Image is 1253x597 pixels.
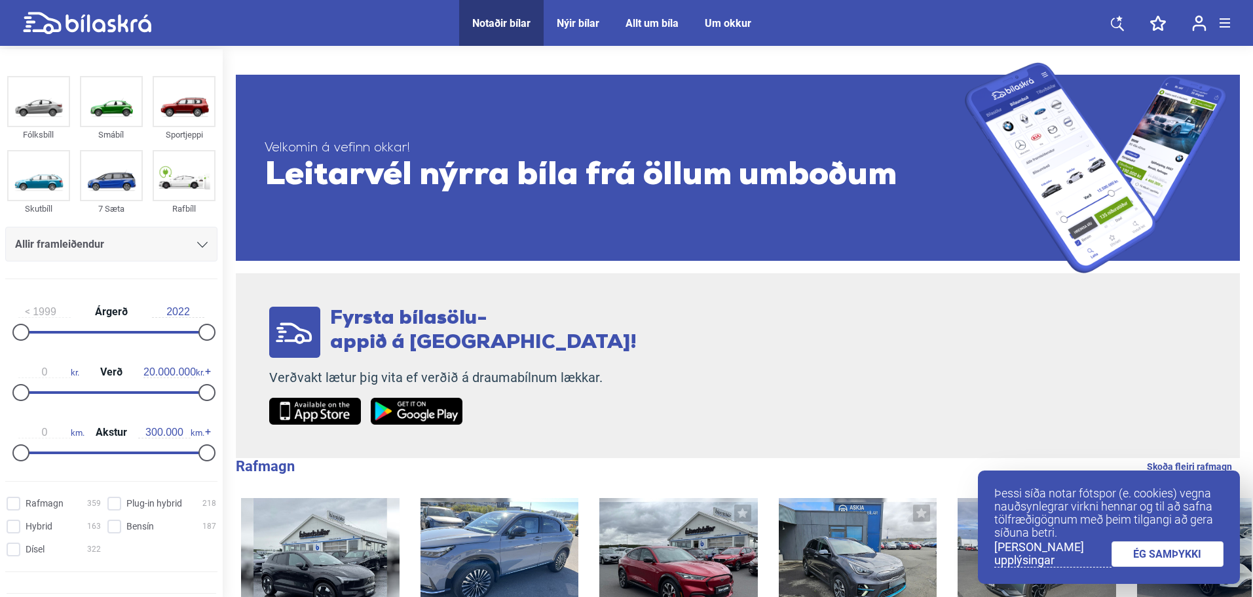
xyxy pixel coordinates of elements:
[153,201,215,216] div: Rafbíll
[202,520,216,533] span: 187
[1112,541,1224,567] a: ÉG SAMÞYKKI
[126,497,182,510] span: Plug-in hybrid
[80,127,143,142] div: Smábíl
[265,157,965,196] span: Leitarvél nýrra bíla frá öllum umboðum
[92,427,130,438] span: Akstur
[92,307,131,317] span: Árgerð
[26,497,64,510] span: Rafmagn
[994,487,1224,539] p: Þessi síða notar fótspor (e. cookies) vegna nauðsynlegrar virkni hennar og til að safna tölfræðig...
[126,520,154,533] span: Bensín
[236,458,295,474] b: Rafmagn
[472,17,531,29] a: Notaðir bílar
[557,17,599,29] a: Nýir bílar
[18,427,84,438] span: km.
[26,543,45,556] span: Dísel
[269,370,637,386] p: Verðvakt lætur þig vita ef verðið á draumabílnum lækkar.
[153,127,215,142] div: Sportjeppi
[143,366,204,378] span: kr.
[87,543,101,556] span: 322
[202,497,216,510] span: 218
[1192,15,1206,31] img: user-login.svg
[97,367,126,377] span: Verð
[994,541,1112,568] a: [PERSON_NAME] upplýsingar
[138,427,204,438] span: km.
[15,235,104,254] span: Allir framleiðendur
[18,366,79,378] span: kr.
[626,17,679,29] a: Allt um bíla
[1147,458,1232,475] a: Skoða fleiri rafmagn
[80,201,143,216] div: 7 Sæta
[26,520,52,533] span: Hybrid
[705,17,751,29] a: Um okkur
[87,520,101,533] span: 163
[7,127,70,142] div: Fólksbíll
[265,140,965,157] span: Velkomin á vefinn okkar!
[87,497,101,510] span: 359
[7,201,70,216] div: Skutbíll
[236,62,1240,273] a: Velkomin á vefinn okkar!Leitarvél nýrra bíla frá öllum umboðum
[330,309,637,353] span: Fyrsta bílasölu- appið á [GEOGRAPHIC_DATA]!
